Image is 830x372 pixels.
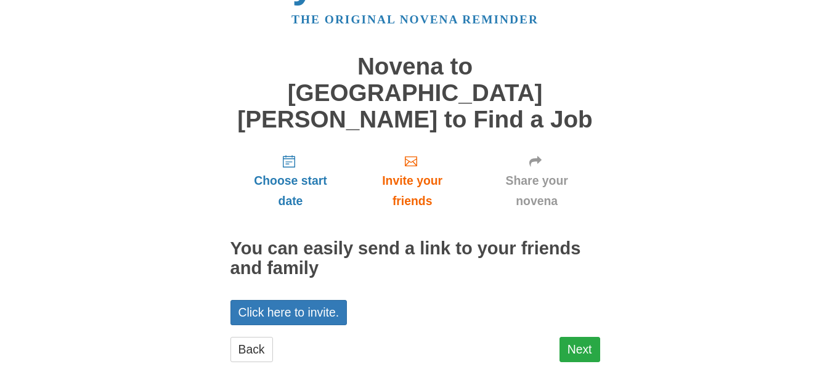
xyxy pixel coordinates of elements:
a: Share your novena [474,145,600,218]
span: Invite your friends [363,171,461,211]
a: Back [230,337,273,362]
h1: Novena to [GEOGRAPHIC_DATA][PERSON_NAME] to Find a Job [230,54,600,132]
a: Next [559,337,600,362]
span: Share your novena [486,171,588,211]
a: Click here to invite. [230,300,348,325]
span: Choose start date [243,171,339,211]
a: The original novena reminder [291,13,539,26]
a: Choose start date [230,145,351,218]
h2: You can easily send a link to your friends and family [230,239,600,278]
a: Invite your friends [351,145,473,218]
